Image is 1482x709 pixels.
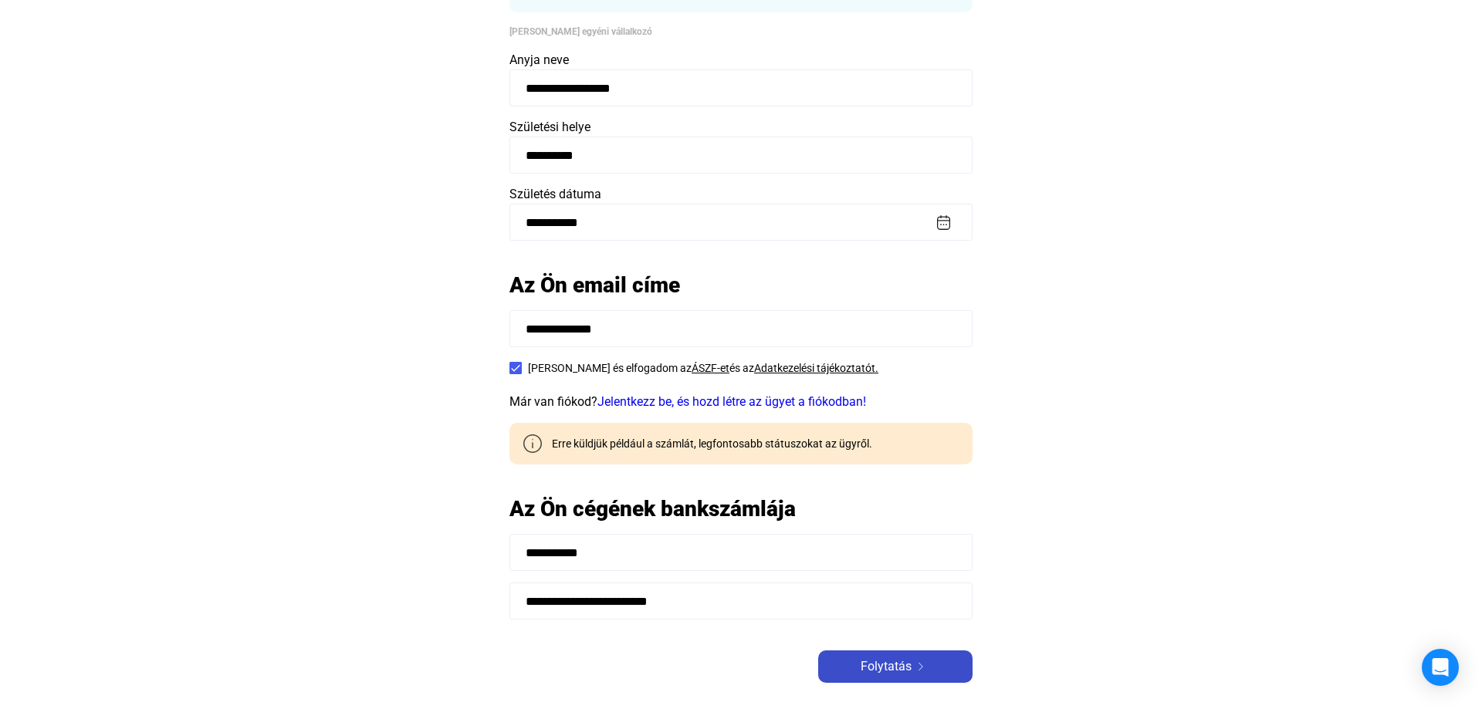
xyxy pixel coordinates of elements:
[540,436,872,451] div: Erre küldjük például a számlát, legfontosabb státuszokat az ügyről.
[861,657,912,676] span: Folytatás
[597,394,866,409] a: Jelentkezz be, és hozd létre az ügyet a fiókodban!
[692,362,729,374] a: ÁSZF-et
[528,362,692,374] span: [PERSON_NAME] és elfogadom az
[509,187,601,201] span: Születés dátuma
[912,663,930,670] img: arrow-right-white
[523,434,542,453] img: info-grey-outline
[509,495,973,522] h2: Az Ön cégének bankszámlája
[509,272,973,299] h2: Az Ön email címe
[818,650,973,683] button: Folytatásarrow-right-white
[509,52,569,67] span: Anyja neve
[729,362,754,374] span: és az
[509,24,973,39] div: [PERSON_NAME] egyéni vállalkozó
[754,362,878,374] a: Adatkezelési tájékoztatót.
[509,120,590,134] span: Születési helye
[1422,649,1459,686] div: Open Intercom Messenger
[509,393,973,411] div: Már van fiókod?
